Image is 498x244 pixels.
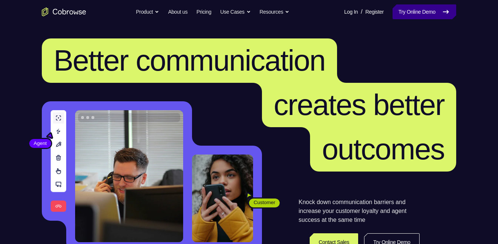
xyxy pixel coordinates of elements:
[322,133,444,166] span: outcomes
[136,4,159,19] button: Product
[299,198,420,224] p: Knock down communication barriers and increase your customer loyalty and agent success at the sam...
[168,4,187,19] a: About us
[393,4,456,19] a: Try Online Demo
[75,110,183,242] img: A customer support agent talking on the phone
[42,7,86,16] a: Go to the home page
[192,155,253,242] img: A customer holding their phone
[366,4,384,19] a: Register
[54,44,325,77] span: Better communication
[260,4,290,19] button: Resources
[274,88,444,121] span: creates better
[361,7,362,16] span: /
[220,4,250,19] button: Use Cases
[344,4,358,19] a: Log In
[196,4,211,19] a: Pricing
